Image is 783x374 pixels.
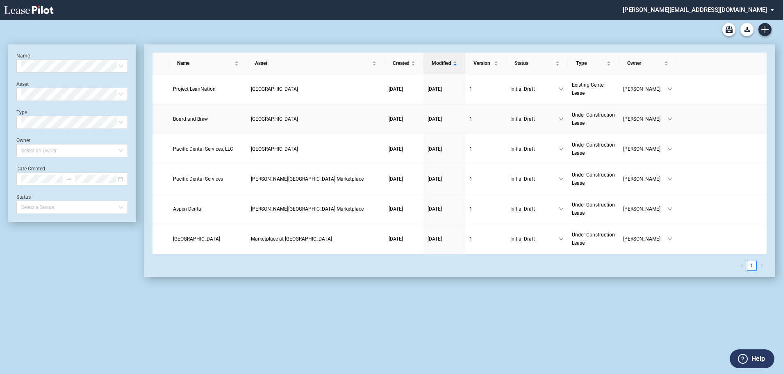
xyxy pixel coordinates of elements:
a: [DATE] [389,235,419,243]
li: 1 [747,261,757,271]
a: Pacific Dental Services [173,175,243,183]
span: Aspen Dental [173,206,203,212]
span: [DATE] [389,146,403,152]
span: [PERSON_NAME] [623,85,667,93]
span: down [559,236,564,241]
span: down [667,117,672,122]
span: Initial Draft [510,235,559,243]
span: Status [514,59,554,67]
span: Created [393,59,410,67]
span: Type [576,59,605,67]
span: [DATE] [428,206,442,212]
span: Version [473,59,492,67]
span: Under Construction Lease [572,232,615,246]
span: [PERSON_NAME] [623,235,667,243]
span: Kiley Ranch Marketplace [251,176,364,182]
span: Mountainside Crossing [251,86,298,92]
span: Harvest Grove [251,146,298,152]
span: down [559,147,564,151]
span: [DATE] [428,116,442,122]
span: Kiley Ranch Marketplace [251,206,364,212]
a: Existing Center Lease [572,81,615,97]
span: swap-right [66,176,72,182]
a: [PERSON_NAME][GEOGRAPHIC_DATA] Marketplace [251,175,380,183]
span: down [559,207,564,211]
a: Project LeanNation [173,85,243,93]
li: Next Page [757,261,767,271]
a: [DATE] [389,145,419,153]
span: [DATE] [428,236,442,242]
span: Existing Center Lease [572,82,605,96]
span: 1 [469,146,472,152]
span: Initial Draft [510,175,559,183]
label: Status [16,194,31,200]
th: Created [385,53,423,74]
span: 1 [469,116,472,122]
a: [PERSON_NAME][GEOGRAPHIC_DATA] Marketplace [251,205,380,213]
span: Marketplace at Sycamore Farms [251,236,332,242]
a: [DATE] [389,205,419,213]
span: to [66,176,72,182]
span: Modified [432,59,451,67]
span: [DATE] [389,116,403,122]
a: [DATE] [428,115,461,123]
span: 1 [469,176,472,182]
span: down [559,117,564,122]
a: Create new document [758,23,772,36]
span: 1 [469,206,472,212]
th: Asset [247,53,385,74]
a: [DATE] [428,205,461,213]
a: Under Construction Lease [572,231,615,247]
a: 1 [469,175,502,183]
span: down [559,87,564,92]
span: Banfield Pet Hospital [173,236,220,242]
span: Under Construction Lease [572,142,615,156]
a: [DATE] [428,85,461,93]
label: Date Created [16,166,45,172]
a: 1 [469,115,502,123]
li: Previous Page [737,261,747,271]
button: left [737,261,747,271]
a: Board and Brew [173,115,243,123]
span: Initial Draft [510,85,559,93]
a: Under Construction Lease [572,171,615,187]
span: Initial Draft [510,205,559,213]
label: Help [751,353,765,364]
span: Board and Brew [173,116,208,122]
a: [DATE] [389,85,419,93]
th: Owner [619,53,676,74]
span: [DATE] [428,146,442,152]
a: 1 [469,205,502,213]
span: Initial Draft [510,145,559,153]
span: 1 [469,86,472,92]
span: [DATE] [389,206,403,212]
a: [GEOGRAPHIC_DATA] [251,85,380,93]
th: Status [506,53,568,74]
span: Under Construction Lease [572,172,615,186]
a: Marketplace at [GEOGRAPHIC_DATA] [251,235,380,243]
span: Owner [627,59,662,67]
label: Name [16,53,30,59]
a: Aspen Dental [173,205,243,213]
span: [PERSON_NAME] [623,175,667,183]
span: [DATE] [428,86,442,92]
th: Type [568,53,619,74]
label: Type [16,110,27,115]
th: Version [465,53,506,74]
span: 1 [469,236,472,242]
button: right [757,261,767,271]
a: Archive [722,23,735,36]
a: Under Construction Lease [572,111,615,127]
span: [DATE] [389,236,403,242]
a: [DATE] [428,235,461,243]
a: [GEOGRAPHIC_DATA] [251,145,380,153]
a: [DATE] [428,175,461,183]
span: down [667,177,672,181]
span: Project LeanNation [173,86,216,92]
a: 1 [469,235,502,243]
span: [DATE] [389,176,403,182]
span: Under Construction Lease [572,202,615,216]
a: Pacific Dental Services, LLC [173,145,243,153]
span: [PERSON_NAME] [623,145,667,153]
span: [PERSON_NAME] [623,115,667,123]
